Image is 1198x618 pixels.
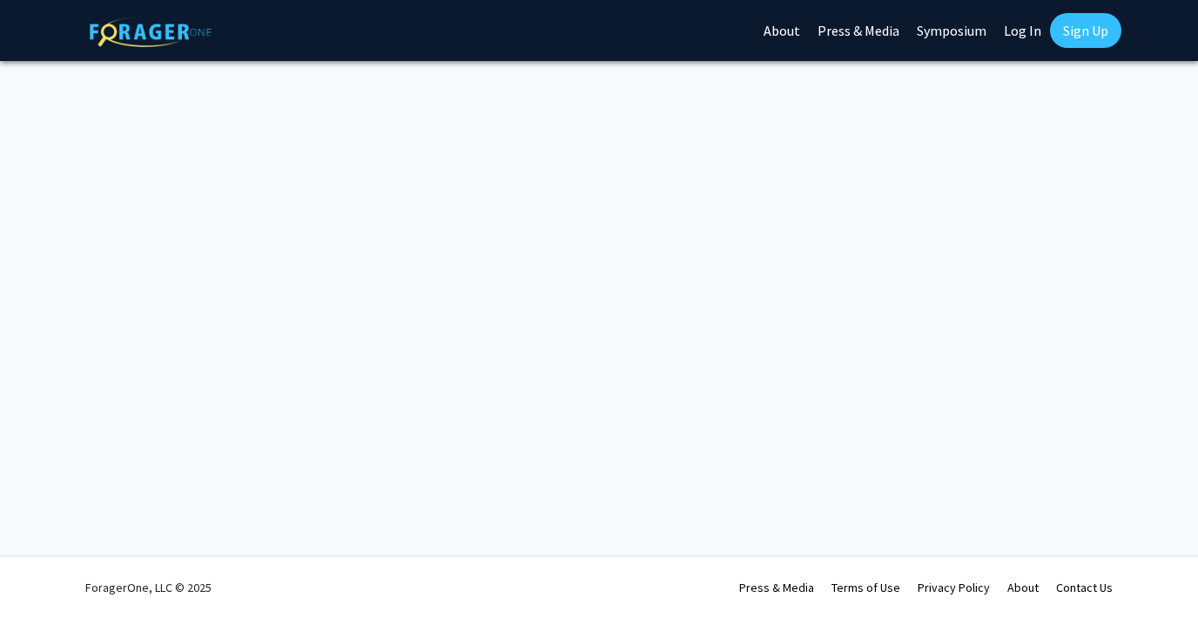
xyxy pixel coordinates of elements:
[831,580,900,595] a: Terms of Use
[1007,580,1039,595] a: About
[1050,13,1121,48] a: Sign Up
[739,580,814,595] a: Press & Media
[1056,580,1113,595] a: Contact Us
[918,580,990,595] a: Privacy Policy
[85,557,212,618] div: ForagerOne, LLC © 2025
[90,17,212,47] img: ForagerOne Logo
